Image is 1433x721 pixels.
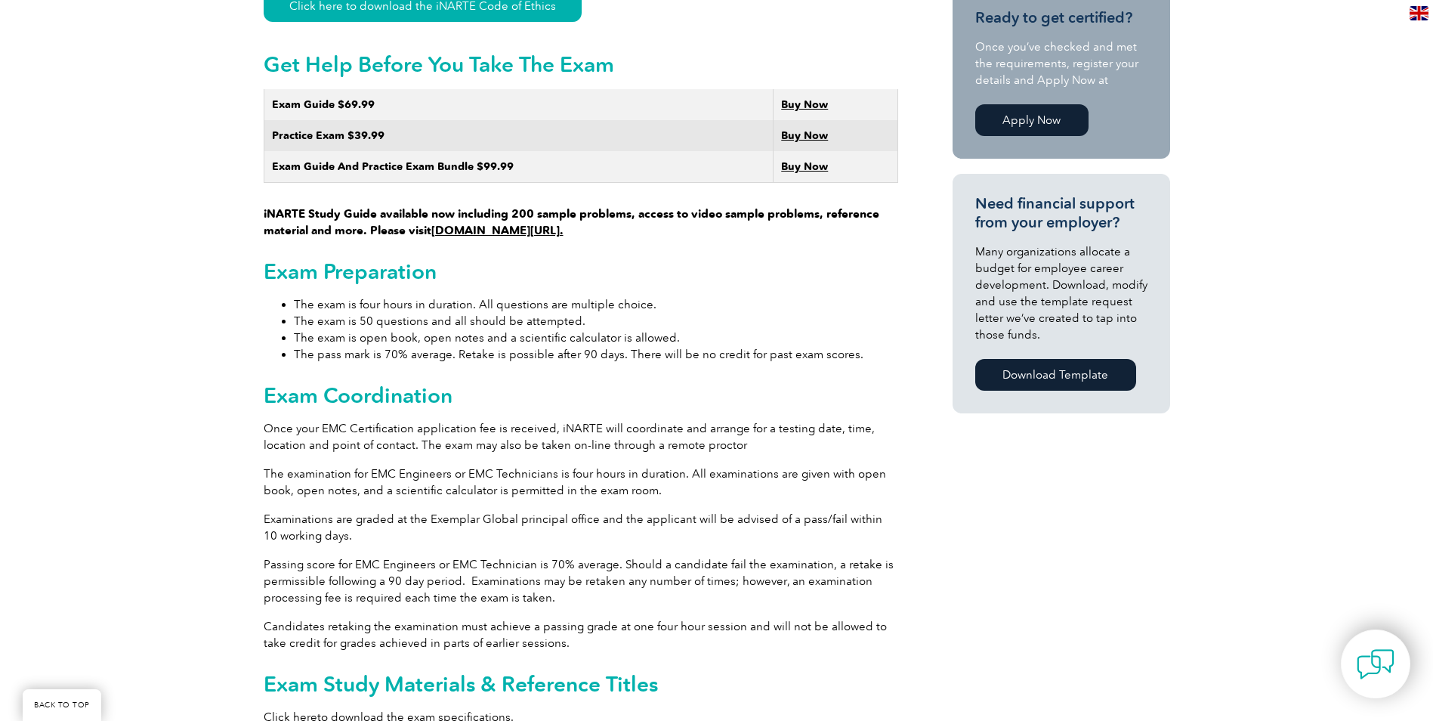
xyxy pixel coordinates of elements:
[1357,645,1394,683] img: contact-chat.png
[264,556,898,606] p: Passing score for EMC Engineers or EMC Technician is 70% average. Should a candidate fail the exa...
[294,346,898,363] li: The pass mark is 70% average. Retake is possible after 90 days. There will be no credit for past ...
[264,207,879,237] strong: iNARTE Study Guide available now including 200 sample problems, access to video sample problems, ...
[975,359,1136,391] a: Download Template
[781,129,828,142] a: Buy Now
[264,511,898,544] p: Examinations are graded at the Exemplar Global principal office and the applicant will be advised...
[975,104,1089,136] a: Apply Now
[431,224,564,237] a: [DOMAIN_NAME][URL].
[264,672,898,696] h2: Exam Study Materials & Reference Titles
[294,296,898,313] li: The exam is four hours in duration. All questions are multiple choice.
[975,194,1147,232] h3: Need financial support from your employer?
[294,330,898,346] li: The exam is open book, open notes and a scientific calculator is allowed.
[23,689,101,721] a: BACK TO TOP
[975,39,1147,88] p: Once you’ve checked and met the requirements, register your details and Apply Now at
[272,160,514,173] strong: Exam Guide And Practice Exam Bundle $99.99
[975,8,1147,27] h3: Ready to get certified?
[264,466,898,499] p: The examination for EMC Engineers or EMC Technicians is four hours in duration. All examinations ...
[294,313,898,330] li: The exam is 50 questions and all should be attempted.
[264,420,898,453] p: Once your EMC Certification application fee is received, iNARTE will coordinate and arrange for a...
[264,259,898,283] h2: Exam Preparation
[264,383,898,407] h2: Exam Coordination
[272,98,375,111] strong: Exam Guide $69.99
[264,618,898,651] p: Candidates retaking the examination must achieve a passing grade at one four hour session and wil...
[1410,6,1428,20] img: en
[272,129,385,142] strong: Practice Exam $39.99
[781,160,828,173] a: Buy Now
[975,243,1147,343] p: Many organizations allocate a budget for employee career development. Download, modify and use th...
[264,52,898,76] h2: Get Help Before You Take The Exam
[781,98,828,111] a: Buy Now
